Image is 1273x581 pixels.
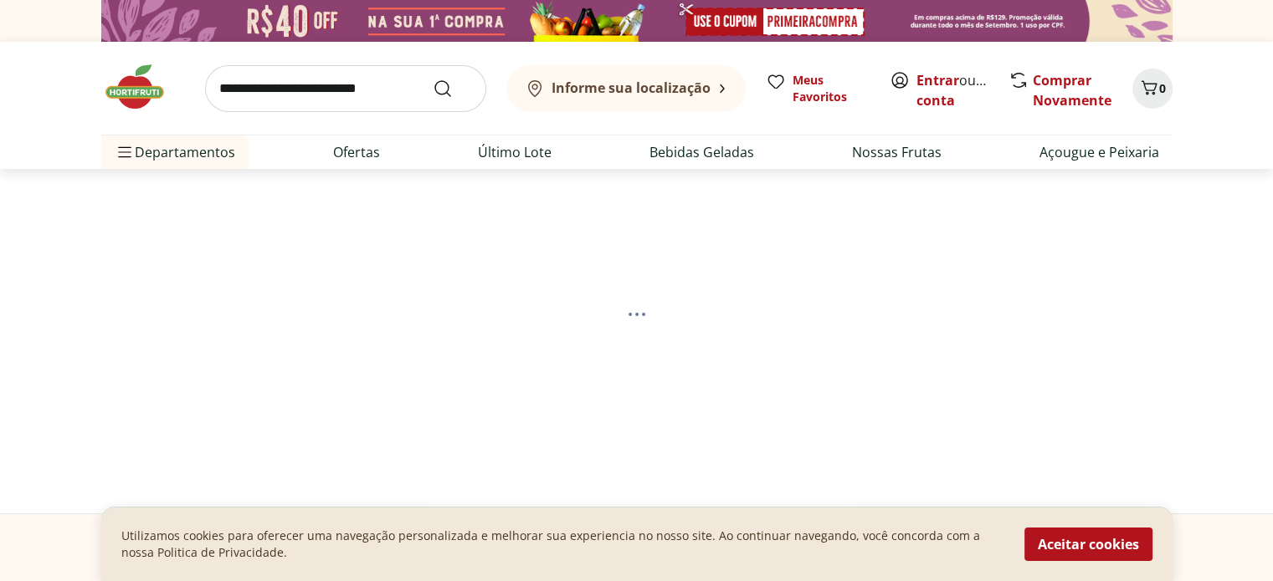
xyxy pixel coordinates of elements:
a: Nossas Frutas [852,142,942,162]
a: Comprar Novamente [1033,71,1111,110]
a: Bebidas Geladas [649,142,754,162]
button: Submit Search [433,79,473,99]
span: Departamentos [115,132,235,172]
a: Ofertas [333,142,380,162]
a: Último Lote [478,142,552,162]
span: 0 [1159,80,1166,96]
a: Entrar [916,71,959,89]
input: search [205,65,486,112]
span: Meus Favoritos [793,72,870,105]
a: Meus Favoritos [766,72,870,105]
button: Menu [115,132,135,172]
button: Aceitar cookies [1024,527,1152,561]
button: Carrinho [1132,69,1173,109]
button: Informe sua localização [506,65,746,112]
span: ou [916,70,991,110]
a: Criar conta [916,71,1009,110]
a: Açougue e Peixaria [1039,142,1159,162]
p: Utilizamos cookies para oferecer uma navegação personalizada e melhorar sua experiencia no nosso ... [121,527,1004,561]
img: Hortifruti [101,62,185,112]
b: Informe sua localização [552,79,711,97]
